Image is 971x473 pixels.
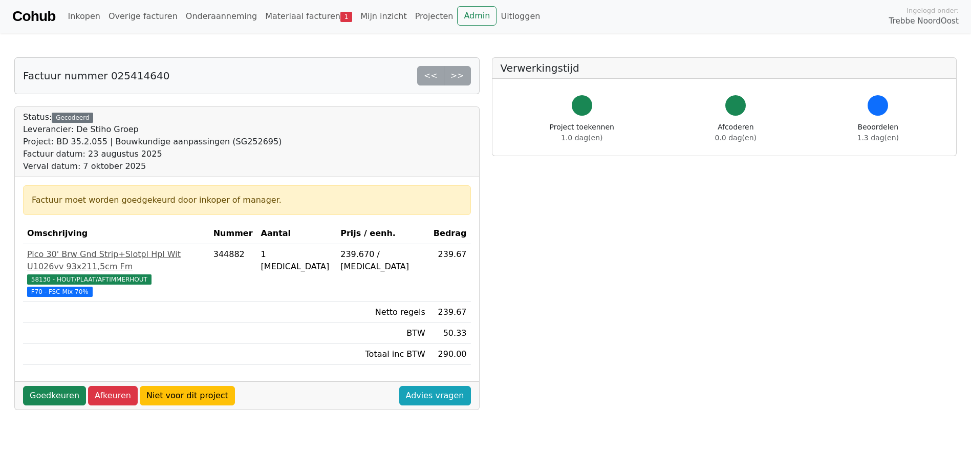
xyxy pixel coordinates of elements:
td: BTW [336,323,429,344]
a: Mijn inzicht [356,6,411,27]
h5: Factuur nummer 025414640 [23,70,169,82]
span: F70 - FSC Mix 70% [27,287,93,297]
span: 1 [340,12,352,22]
th: Bedrag [429,223,471,244]
th: Aantal [257,223,337,244]
h5: Verwerkingstijd [501,62,948,74]
a: Materiaal facturen1 [261,6,356,27]
a: Inkopen [63,6,104,27]
td: 239.67 [429,244,471,302]
a: Afkeuren [88,386,138,405]
div: Afcoderen [715,122,757,143]
td: 50.33 [429,323,471,344]
div: Status: [23,111,282,173]
div: 239.670 / [MEDICAL_DATA] [340,248,425,273]
div: Gecodeerd [52,113,93,123]
span: 58130 - HOUT/PLAAT/AFTIMMERHOUT [27,274,152,285]
span: 0.0 dag(en) [715,134,757,142]
th: Prijs / eenh. [336,223,429,244]
div: Project toekennen [550,122,614,143]
th: Nummer [209,223,257,244]
div: 1 [MEDICAL_DATA] [261,248,333,273]
td: 290.00 [429,344,471,365]
div: Leverancier: De Stiho Groep [23,123,282,136]
a: Advies vragen [399,386,471,405]
a: Goedkeuren [23,386,86,405]
div: Verval datum: 7 oktober 2025 [23,160,282,173]
div: Factuur datum: 23 augustus 2025 [23,148,282,160]
span: Ingelogd onder: [907,6,959,15]
div: Project: BD 35.2.055 | Bouwkundige aanpassingen (SG252695) [23,136,282,148]
div: Beoordelen [857,122,899,143]
a: Onderaanneming [182,6,261,27]
div: Factuur moet worden goedgekeurd door inkoper of manager. [32,194,462,206]
a: Uitloggen [497,6,544,27]
th: Omschrijving [23,223,209,244]
span: Trebbe NoordOost [889,15,959,27]
td: 344882 [209,244,257,302]
td: 239.67 [429,302,471,323]
td: Netto regels [336,302,429,323]
a: Overige facturen [104,6,182,27]
a: Admin [457,6,497,26]
td: Totaal inc BTW [336,344,429,365]
a: Pico 30' Brw Gnd Strip+Slotpl Hpl Wit U1026vv 93x211,5cm Fm58130 - HOUT/PLAAT/AFTIMMERHOUT F70 - ... [27,248,205,297]
span: 1.0 dag(en) [561,134,602,142]
a: Projecten [411,6,458,27]
div: Pico 30' Brw Gnd Strip+Slotpl Hpl Wit U1026vv 93x211,5cm Fm [27,248,205,273]
span: 1.3 dag(en) [857,134,899,142]
a: Cohub [12,4,55,29]
a: Niet voor dit project [140,386,235,405]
